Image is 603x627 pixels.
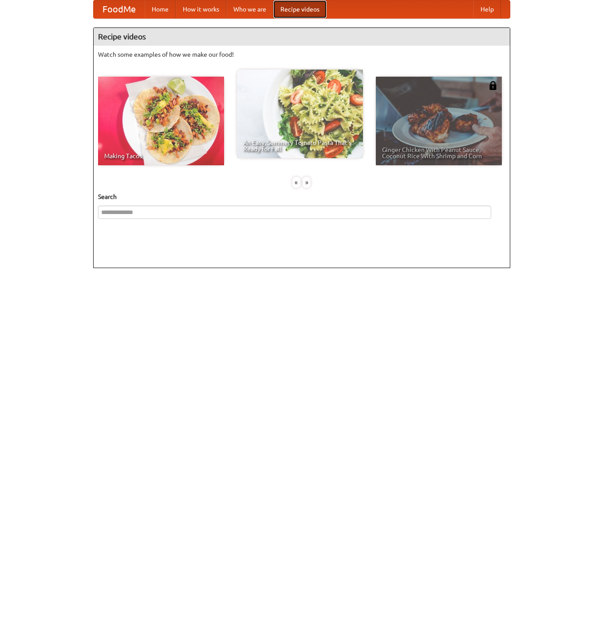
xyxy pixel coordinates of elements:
div: » [303,177,311,188]
a: An Easy, Summery Tomato Pasta That's Ready for Fall [237,70,363,158]
span: Making Tacos [104,153,218,159]
div: « [292,177,300,188]
a: Help [473,0,501,18]
a: Making Tacos [98,77,224,165]
h5: Search [98,192,505,201]
h4: Recipe videos [94,28,510,46]
a: Home [145,0,176,18]
p: Watch some examples of how we make our food! [98,50,505,59]
a: FoodMe [94,0,145,18]
a: Recipe videos [273,0,327,18]
a: How it works [176,0,226,18]
img: 483408.png [489,81,497,90]
a: Who we are [226,0,273,18]
span: An Easy, Summery Tomato Pasta That's Ready for Fall [243,140,357,152]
